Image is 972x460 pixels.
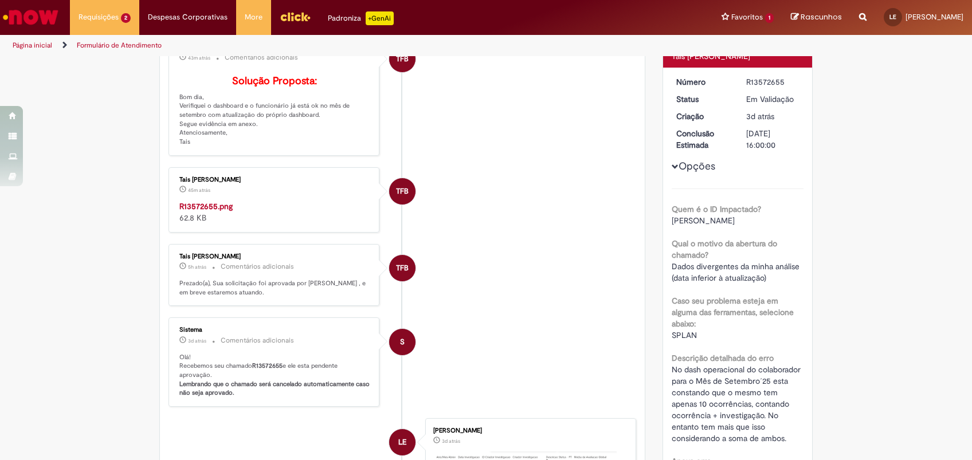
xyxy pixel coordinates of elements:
[731,11,763,23] span: Favoritos
[366,11,394,25] p: +GenAi
[442,438,460,445] time: 27/09/2025 08:44:57
[188,54,210,61] span: 43m atrás
[389,46,416,72] div: Tais Folhadella Barbosa Bellagamba
[188,337,206,344] time: 27/09/2025 08:45:24
[746,111,799,122] div: 27/09/2025 08:45:10
[179,176,370,183] div: Tais [PERSON_NAME]
[398,428,406,456] span: LE
[801,11,842,22] span: Rascunhos
[280,8,311,25] img: click_logo_yellow_360x200.png
[121,13,131,23] span: 2
[668,93,738,105] dt: Status
[433,427,624,434] div: [PERSON_NAME]
[746,76,799,88] div: R13572655
[188,264,206,270] time: 29/09/2025 12:17:35
[9,35,640,56] ul: Trilhas de página
[668,128,738,151] dt: Conclusão Estimada
[746,111,774,121] time: 27/09/2025 08:45:10
[179,279,370,297] p: Prezado(a), Sua solicitação foi aprovada por [PERSON_NAME] , e em breve estaremos atuando.
[179,327,370,333] div: Sistema
[179,76,370,147] p: Bom dia, Verifiquei o dashboard e o funcionário já está ok no mês de setembro com atualização do ...
[1,6,60,29] img: ServiceNow
[672,215,735,226] span: [PERSON_NAME]
[396,178,409,205] span: TFB
[179,201,233,211] a: R13572655.png
[188,54,210,61] time: 29/09/2025 16:07:49
[672,353,774,363] b: Descrição detalhada do erro
[188,264,206,270] span: 5h atrás
[672,204,761,214] b: Quem é o ID Impactado?
[672,50,804,62] div: Tais [PERSON_NAME]
[179,253,370,260] div: Tais [PERSON_NAME]
[179,353,370,398] p: Olá! Recebemos seu chamado e ele esta pendente aprovação.
[672,238,777,260] b: Qual o motivo da abertura do chamado?
[221,262,294,272] small: Comentários adicionais
[672,330,697,340] span: SPLAN
[79,11,119,23] span: Requisições
[791,12,842,23] a: Rascunhos
[245,11,262,23] span: More
[442,438,460,445] span: 3d atrás
[746,128,799,151] div: [DATE] 16:00:00
[328,11,394,25] div: Padroniza
[396,45,409,73] span: TFB
[148,11,228,23] span: Despesas Corporativas
[389,255,416,281] div: Tais Folhadella Barbosa Bellagamba
[389,178,416,205] div: Tais Folhadella Barbosa Bellagamba
[672,364,803,443] span: No dash operacional do colaborador para o Mês de Setembro´25 esta constando que o mesmo tem apena...
[13,41,52,50] a: Página inicial
[225,53,298,62] small: Comentários adicionais
[389,429,416,455] div: Lucas Almeida Ferrara
[765,13,774,23] span: 1
[188,337,206,344] span: 3d atrás
[188,187,210,194] time: 29/09/2025 16:06:26
[400,328,405,356] span: S
[179,200,370,223] div: 62.8 KB
[668,76,738,88] dt: Número
[221,336,294,345] small: Comentários adicionais
[672,261,802,283] span: Dados divergentes da minha análise (data inferior à atualização)
[746,93,799,105] div: Em Validação
[232,74,317,88] b: Solução Proposta:
[389,329,416,355] div: System
[396,254,409,282] span: TFB
[746,111,774,121] span: 3d atrás
[906,12,963,22] span: [PERSON_NAME]
[889,13,896,21] span: LE
[672,296,794,329] b: Caso seu problema esteja em alguma das ferramentas, selecione abaixo:
[188,187,210,194] span: 45m atrás
[252,361,283,370] b: R13572655
[77,41,162,50] a: Formulário de Atendimento
[668,111,738,122] dt: Criação
[179,380,371,398] b: Lembrando que o chamado será cancelado automaticamente caso não seja aprovado.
